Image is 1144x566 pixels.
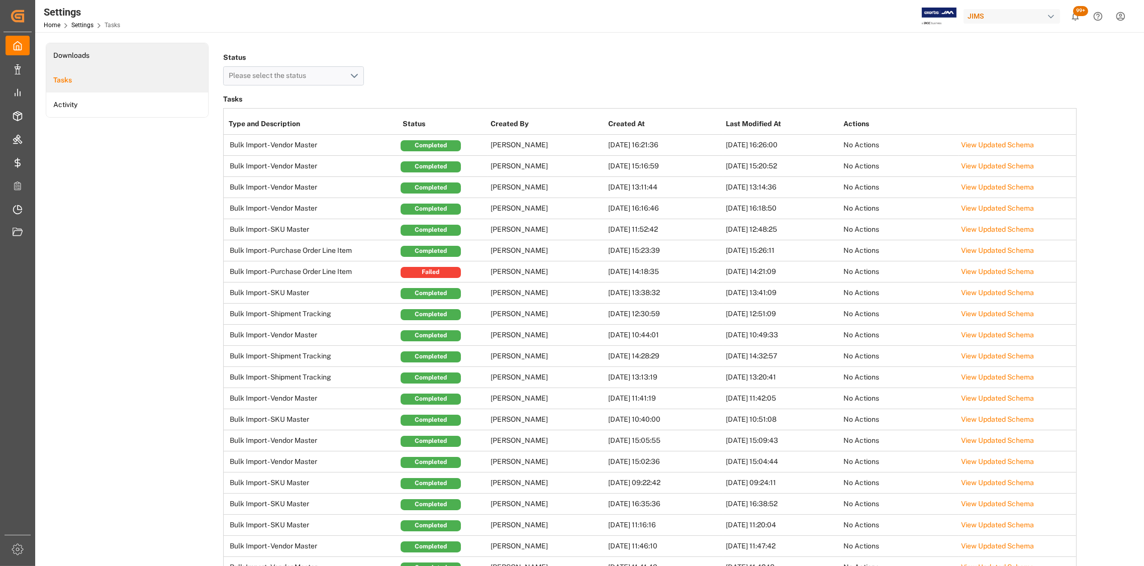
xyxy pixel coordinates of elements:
td: [DATE] 11:41:19 [606,388,723,409]
td: Bulk Import - SKU Master [224,473,400,494]
a: View Updated Schema [961,289,1034,297]
div: Completed [401,161,461,172]
span: No Actions [843,310,879,318]
td: [PERSON_NAME] [488,261,606,282]
span: No Actions [843,500,879,508]
th: Actions [841,114,959,135]
th: Type and Description [224,114,400,135]
div: Failed [401,267,461,278]
h3: Tasks [223,92,1077,107]
div: Completed [401,499,461,510]
a: View Updated Schema [961,225,1034,233]
td: [DATE] 14:32:57 [723,346,841,367]
td: [DATE] 15:23:39 [606,240,723,261]
td: [PERSON_NAME] [488,430,606,451]
div: Completed [401,394,461,405]
td: [DATE] 12:51:09 [723,304,841,325]
div: Completed [401,182,461,194]
td: [DATE] 16:26:00 [723,135,841,156]
th: Created By [488,114,606,135]
a: View Updated Schema [961,352,1034,360]
a: View Updated Schema [961,479,1034,487]
img: Exertis%20JAM%20-%20Email%20Logo.jpg_1722504956.jpg [922,8,957,25]
td: Bulk Import - Vendor Master [224,198,400,219]
a: View Updated Schema [961,246,1034,254]
a: View Updated Schema [961,183,1034,191]
div: Completed [401,246,461,257]
a: View Updated Schema [961,267,1034,275]
div: Completed [401,288,461,299]
div: Completed [401,436,461,447]
td: [DATE] 13:41:09 [723,282,841,304]
td: Bulk Import - Vendor Master [224,156,400,177]
span: No Actions [843,436,879,444]
a: View Updated Schema [961,141,1034,149]
td: [PERSON_NAME] [488,282,606,304]
span: No Actions [843,225,879,233]
td: [DATE] 11:16:16 [606,515,723,536]
td: [DATE] 13:14:36 [723,177,841,198]
td: [PERSON_NAME] [488,451,606,473]
a: View Updated Schema [961,500,1034,508]
td: Bulk Import - Vendor Master [224,536,400,557]
td: [DATE] 11:42:05 [723,388,841,409]
a: Tasks [46,68,208,92]
a: Activity [46,92,208,117]
td: Bulk Import - SKU Master [224,282,400,304]
th: Created At [606,114,723,135]
span: No Actions [843,373,879,381]
td: [DATE] 12:30:59 [606,304,723,325]
div: Completed [401,351,461,362]
span: Please select the status [229,71,312,79]
td: [PERSON_NAME] [488,304,606,325]
td: [DATE] 13:20:41 [723,367,841,388]
td: [DATE] 15:16:59 [606,156,723,177]
td: [DATE] 13:13:19 [606,367,723,388]
span: No Actions [843,394,879,402]
div: Completed [401,140,461,151]
td: [DATE] 11:52:42 [606,219,723,240]
td: [DATE] 09:24:11 [723,473,841,494]
td: [PERSON_NAME] [488,198,606,219]
div: Completed [401,225,461,236]
th: Status [400,114,488,135]
td: [PERSON_NAME] [488,325,606,346]
div: JIMS [964,9,1060,24]
a: View Updated Schema [961,394,1034,402]
h4: Status [223,50,364,64]
td: Bulk Import - Shipment Tracking [224,304,400,325]
td: [PERSON_NAME] [488,135,606,156]
span: No Actions [843,479,879,487]
th: Last Modified At [723,114,841,135]
span: No Actions [843,542,879,550]
a: View Updated Schema [961,204,1034,212]
a: View Updated Schema [961,162,1034,170]
td: Bulk Import - Vendor Master [224,388,400,409]
td: [DATE] 16:18:50 [723,198,841,219]
a: View Updated Schema [961,310,1034,318]
span: 99+ [1073,6,1088,16]
td: [DATE] 09:22:42 [606,473,723,494]
a: View Updated Schema [961,373,1034,381]
td: Bulk Import - Vendor Master [224,325,400,346]
button: Help Center [1087,5,1109,28]
td: [PERSON_NAME] [488,177,606,198]
td: [DATE] 11:20:04 [723,515,841,536]
td: [DATE] 14:28:29 [606,346,723,367]
td: [DATE] 14:21:09 [723,261,841,282]
td: Bulk Import - SKU Master [224,409,400,430]
td: [DATE] 15:02:36 [606,451,723,473]
span: No Actions [843,352,879,360]
a: Downloads [46,43,208,68]
td: Bulk Import - SKU Master [224,219,400,240]
td: [PERSON_NAME] [488,156,606,177]
td: Bulk Import - Vendor Master [224,135,400,156]
td: [DATE] 15:26:11 [723,240,841,261]
td: Bulk Import - Vendor Master [224,451,400,473]
td: Bulk Import - Purchase Order Line Item [224,261,400,282]
td: Bulk Import - Vendor Master [224,430,400,451]
td: Bulk Import - Shipment Tracking [224,367,400,388]
span: No Actions [843,183,879,191]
